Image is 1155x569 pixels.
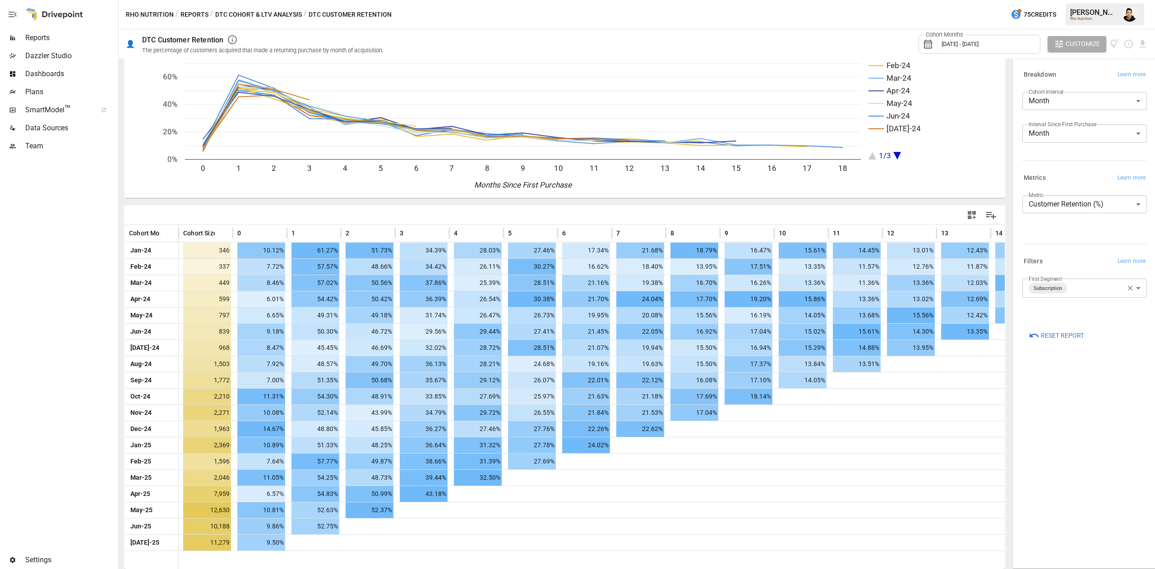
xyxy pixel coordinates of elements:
[400,243,448,258] span: 34.39%
[995,243,1043,258] span: 12.72%
[562,324,610,340] span: 21.45%
[508,307,556,323] span: 26.73%
[400,275,448,291] span: 37.86%
[508,259,556,275] span: 30.27%
[129,389,152,404] span: Oct-24
[508,229,512,238] span: 5
[25,141,116,151] span: Team
[562,340,610,356] span: 21.07%
[670,291,718,307] span: 17.70%
[454,421,502,437] span: 27.46%
[129,405,153,421] span: Nov-24
[346,340,393,356] span: 46.69%
[1066,38,1100,50] span: Customize
[508,291,556,307] span: 30.38%
[400,324,448,340] span: 29.56%
[942,41,979,47] span: [DATE] - [DATE]
[400,372,448,388] span: 35.67%
[725,324,772,340] span: 17.04%
[125,36,991,198] svg: A chart.
[696,164,705,173] text: 14
[163,127,177,136] text: 20%
[1137,39,1148,49] button: Download report
[458,227,471,239] button: Sort
[183,421,231,437] span: 1,963
[1024,70,1056,80] h6: Breakdown
[670,307,718,323] span: 15.56%
[508,356,556,372] span: 24.68%
[237,291,285,307] span: 6.01%
[554,164,563,173] text: 10
[454,340,502,356] span: 28.72%
[1110,36,1120,52] button: View documentation
[562,229,566,238] span: 6
[454,324,502,340] span: 29.44%
[725,243,772,258] span: 16.47%
[670,243,718,258] span: 18.79%
[454,389,502,404] span: 27.69%
[291,340,339,356] span: 45.45%
[291,437,339,453] span: 51.33%
[616,389,664,404] span: 21.18%
[291,356,339,372] span: 48.57%
[981,205,1001,225] button: Manage Columns
[346,307,393,323] span: 49.18%
[616,356,664,372] span: 19.63%
[508,372,556,388] span: 26.07%
[400,437,448,453] span: 36.64%
[129,372,153,388] span: Sep-24
[838,164,847,173] text: 18
[183,372,231,388] span: 1,772
[25,123,116,133] span: Data Sources
[787,227,799,239] button: Sort
[779,307,827,323] span: 14.05%
[833,324,881,340] span: 15.61%
[779,340,827,356] span: 15.29%
[400,340,448,356] span: 32.02%
[1123,7,1137,22] img: Francisco Sanchez
[1024,257,1043,266] h6: Filters
[25,50,116,61] span: Dazzler Studio
[562,421,610,437] span: 22.26%
[616,307,664,323] span: 20.08%
[449,164,454,173] text: 7
[346,259,393,275] span: 48.66%
[163,72,177,81] text: 60%
[346,372,393,388] span: 50.68%
[454,356,502,372] span: 28.21%
[1024,9,1056,20] span: 75 Credits
[454,372,502,388] span: 29.12%
[400,307,448,323] span: 31.74%
[25,105,91,115] span: SmartModel
[833,291,881,307] span: 13.36%
[995,275,1043,291] span: 15.14%
[725,307,772,323] span: 16.19%
[1118,257,1146,266] span: Learn more
[521,164,525,173] text: 9
[1029,275,1062,283] label: First Segment
[779,275,827,291] span: 13.36%
[590,164,599,173] text: 11
[404,227,417,239] button: Sort
[291,389,339,404] span: 54.30%
[454,243,502,258] span: 28.03%
[183,291,231,307] span: 599
[183,356,231,372] span: 1,503
[161,227,174,239] button: Sort
[1022,327,1090,344] button: Reset Report
[183,437,231,453] span: 2,369
[237,437,285,453] span: 10.89%
[941,229,948,238] span: 13
[142,36,223,44] div: DTC Customer Retention
[237,229,241,238] span: 0
[183,259,231,275] span: 337
[346,405,393,421] span: 43.99%
[562,275,610,291] span: 21.16%
[129,437,152,453] span: Jan-25
[183,243,231,258] span: 346
[562,356,610,372] span: 19.16%
[670,356,718,372] span: 15.50%
[887,243,935,258] span: 13.01%
[350,227,363,239] button: Sort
